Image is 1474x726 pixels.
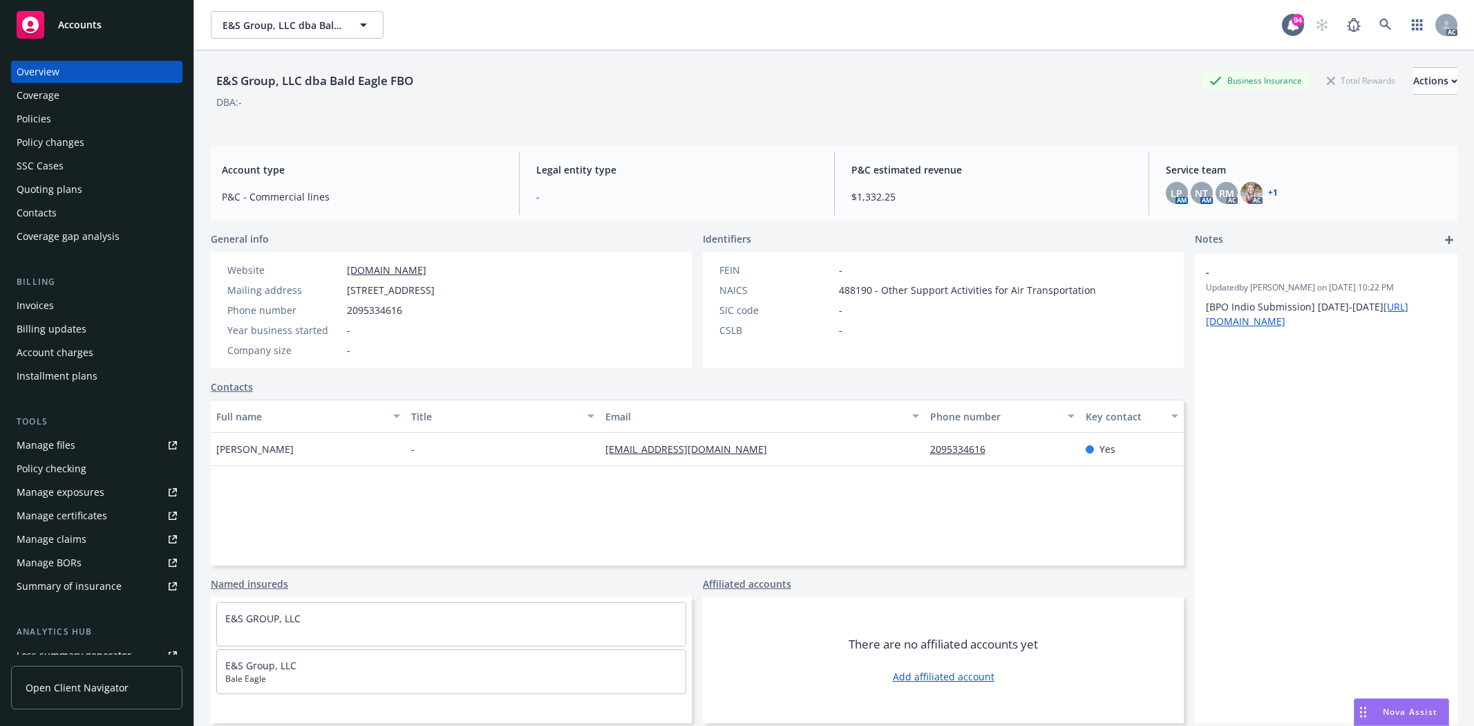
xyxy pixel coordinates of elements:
[227,263,341,277] div: Website
[17,131,84,153] div: Policy changes
[719,263,833,277] div: FEIN
[411,409,580,424] div: Title
[17,434,75,456] div: Manage files
[719,303,833,317] div: SIC code
[1206,281,1446,294] span: Updated by [PERSON_NAME] on [DATE] 10:22 PM
[1354,699,1372,725] div: Drag to move
[17,528,86,550] div: Manage claims
[227,303,341,317] div: Phone number
[211,72,419,90] div: E&S Group, LLC dba Bald Eagle FBO
[17,505,107,527] div: Manage certificates
[347,303,402,317] span: 2095334616
[347,323,350,337] span: -
[925,400,1080,433] button: Phone number
[17,318,86,340] div: Billing updates
[851,162,1132,177] span: P&C estimated revenue
[211,380,253,394] a: Contacts
[11,481,182,503] span: Manage exposures
[216,442,294,456] span: [PERSON_NAME]
[11,225,182,248] a: Coverage gap analysis
[11,342,182,364] a: Account charges
[11,458,182,480] a: Policy checking
[17,84,59,106] div: Coverage
[849,636,1038,653] span: There are no affiliated accounts yet
[225,659,296,672] a: E&S Group, LLC
[216,409,385,424] div: Full name
[211,400,406,433] button: Full name
[703,577,791,591] a: Affiliated accounts
[11,178,182,201] a: Quoting plans
[719,323,833,337] div: CSLB
[11,84,182,106] a: Coverage
[11,528,182,550] a: Manage claims
[222,189,502,204] span: P&C - Commercial lines
[536,162,817,177] span: Legal entity type
[225,612,301,625] a: E&S GROUP, LLC
[11,295,182,317] a: Invoices
[11,6,182,44] a: Accounts
[227,283,341,297] div: Mailing address
[1202,72,1309,89] div: Business Insurance
[11,275,182,289] div: Billing
[411,442,415,456] span: -
[600,400,924,433] button: Email
[839,283,1096,297] span: 488190 - Other Support Activities for Air Transportation
[211,11,384,39] button: E&S Group, LLC dba Bald Eagle FBO
[1441,232,1457,248] a: add
[1320,72,1402,89] div: Total Rewards
[1340,11,1368,39] a: Report a Bug
[1219,186,1234,201] span: RM
[1292,14,1304,26] div: 94
[11,61,182,83] a: Overview
[1413,67,1457,95] button: Actions
[347,343,350,357] span: -
[17,225,120,248] div: Coverage gap analysis
[17,644,131,667] div: Loss summary generator
[11,505,182,527] a: Manage certificates
[1166,162,1446,177] span: Service team
[11,202,182,224] a: Contacts
[1206,299,1446,328] p: [BPO Indio Submission] [DATE]-[DATE]
[1099,442,1115,456] span: Yes
[1372,11,1399,39] a: Search
[223,18,342,32] span: E&S Group, LLC dba Bald Eagle FBO
[26,680,129,695] span: Open Client Navigator
[1080,400,1184,433] button: Key contact
[216,95,242,109] div: DBA: -
[839,303,842,317] span: -
[1206,265,1410,279] span: -
[11,108,182,130] a: Policies
[17,61,59,83] div: Overview
[839,263,842,277] span: -
[225,673,677,685] span: Bale Eagle
[17,342,93,364] div: Account charges
[11,434,182,456] a: Manage files
[17,552,82,574] div: Manage BORs
[893,669,994,684] a: Add affiliated account
[11,131,182,153] a: Policy changes
[11,415,182,429] div: Tools
[11,575,182,597] a: Summary of insurance
[406,400,601,433] button: Title
[839,323,842,337] span: -
[1195,186,1208,201] span: NT
[17,178,82,201] div: Quoting plans
[211,577,288,591] a: Named insureds
[211,232,269,246] span: General info
[11,644,182,667] a: Loss summary generator
[11,318,182,340] a: Billing updates
[1413,68,1457,94] div: Actions
[17,458,86,480] div: Policy checking
[17,108,51,130] div: Policies
[1086,409,1163,424] div: Key contact
[11,365,182,387] a: Installment plans
[347,263,426,277] a: [DOMAIN_NAME]
[536,189,817,204] span: -
[605,409,903,424] div: Email
[1383,706,1437,718] span: Nova Assist
[222,162,502,177] span: Account type
[58,19,102,30] span: Accounts
[11,155,182,177] a: SSC Cases
[1240,182,1263,204] img: photo
[605,443,778,456] a: [EMAIL_ADDRESS][DOMAIN_NAME]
